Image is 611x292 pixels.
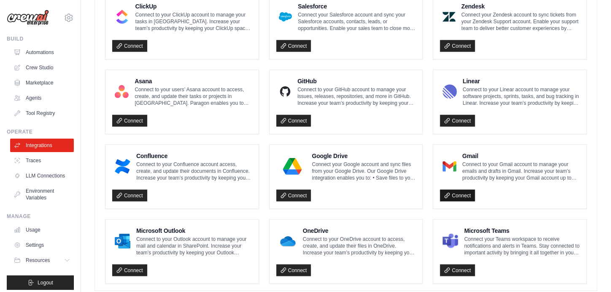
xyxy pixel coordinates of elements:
p: Connect to your ClickUp account to manage your tasks in [GEOGRAPHIC_DATA]. Increase your team’s p... [135,11,252,32]
p: Connect to your OneDrive account to access, create, and update their files in OneDrive. Increase ... [303,236,416,256]
img: Logo [7,10,49,26]
div: Manage [7,213,74,220]
a: Traces [10,154,74,167]
a: Connect [440,40,475,52]
img: Microsoft Teams Logo [443,233,458,250]
p: Connect to your Gmail account to manage your emails and drafts in Gmail. Increase your team’s pro... [462,161,580,181]
h4: Microsoft Teams [464,227,580,235]
img: Zendesk Logo [443,8,455,25]
a: Integrations [10,139,74,152]
img: Asana Logo [115,83,129,100]
p: Connect to your GitHub account to manage your issues, releases, repositories, and more in GitHub.... [297,86,416,106]
img: Confluence Logo [115,158,130,175]
a: Connect [112,40,147,52]
a: Connect [112,190,147,202]
p: Connect your Teams workspace to receive notifications and alerts in Teams. Stay connected to impo... [464,236,580,256]
a: Connect [440,265,475,276]
h4: Google Drive [312,152,416,160]
a: Connect [112,265,147,276]
button: Logout [7,276,74,290]
button: Resources [10,254,74,267]
p: Connect to your Linear account to manage your software projects, sprints, tasks, and bug tracking... [463,86,580,106]
a: Automations [10,46,74,59]
h4: Microsoft Outlook [136,227,252,235]
a: Connect [440,190,475,202]
img: Linear Logo [443,83,457,100]
img: Salesforce Logo [279,8,292,25]
a: Usage [10,223,74,237]
a: Connect [276,40,311,52]
img: ClickUp Logo [115,8,130,25]
p: Connect your Google account and sync files from your Google Drive. Our Google Drive integration e... [312,161,416,181]
a: Connect [112,115,147,127]
a: Environment Variables [10,184,74,205]
a: Settings [10,238,74,252]
img: Google Drive Logo [279,158,306,175]
img: Gmail Logo [443,158,457,175]
p: Connect your Zendesk account to sync tickets from your Zendesk Support account. Enable your suppo... [462,11,580,32]
h4: Linear [463,77,580,85]
h4: OneDrive [303,227,416,235]
h4: Salesforce [298,2,416,11]
div: Operate [7,128,74,135]
h4: Gmail [462,152,580,160]
p: Connect to your users’ Asana account to access, create, and update their tasks or projects in [GE... [135,86,251,106]
span: Resources [26,257,50,264]
a: Connect [276,265,311,276]
a: Connect [440,115,475,127]
span: Logout [38,279,53,286]
h4: Asana [135,77,251,85]
a: LLM Connections [10,169,74,183]
a: Tool Registry [10,106,74,120]
p: Connect to your Outlook account to manage your mail and calendar in SharePoint. Increase your tea... [136,236,252,256]
iframe: Chat Widget [569,251,611,292]
img: GitHub Logo [279,83,292,100]
a: Crew Studio [10,61,74,74]
img: Microsoft Outlook Logo [115,233,130,250]
img: OneDrive Logo [279,233,297,250]
div: Build [7,35,74,42]
p: Connect your Salesforce account and sync your Salesforce accounts, contacts, leads, or opportunit... [298,11,416,32]
h4: Zendesk [462,2,580,11]
h4: Confluence [136,152,252,160]
a: Connect [276,190,311,202]
a: Connect [276,115,311,127]
a: Marketplace [10,76,74,90]
h4: GitHub [297,77,416,85]
p: Connect to your Confluence account access, create, and update their documents in Confluence. Incr... [136,161,252,181]
a: Agents [10,91,74,105]
h4: ClickUp [135,2,252,11]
